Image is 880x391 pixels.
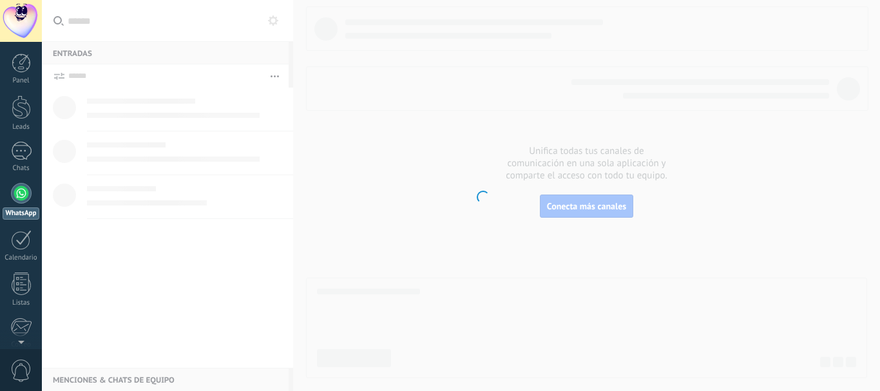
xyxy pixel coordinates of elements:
[3,299,40,307] div: Listas
[3,164,40,173] div: Chats
[3,123,40,131] div: Leads
[3,77,40,85] div: Panel
[3,254,40,262] div: Calendario
[3,207,39,220] div: WhatsApp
